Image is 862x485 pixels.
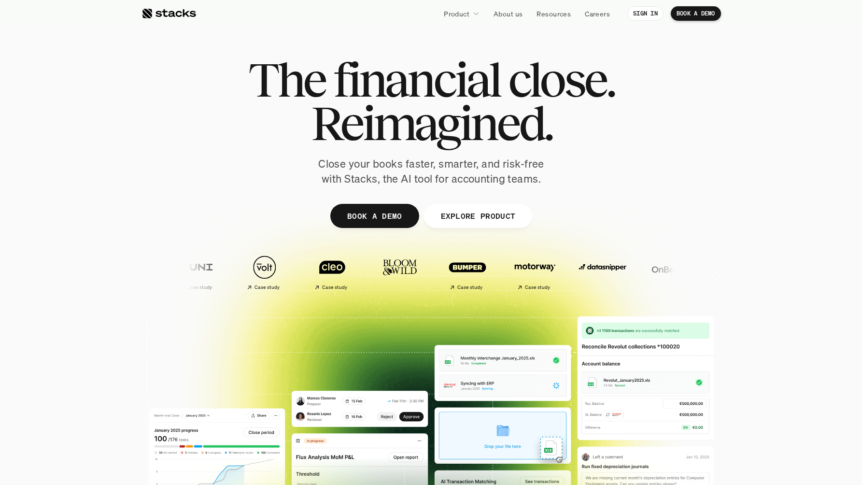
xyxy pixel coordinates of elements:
[166,250,228,294] a: Case study
[671,6,721,21] a: BOOK A DEMO
[677,10,715,17] p: BOOK A DEMO
[508,58,614,101] span: close.
[524,285,550,290] h2: Case study
[233,250,296,294] a: Case study
[424,204,532,228] a: EXPLORE PRODUCT
[440,209,515,223] p: EXPLORE PRODUCT
[531,5,577,22] a: Resources
[457,285,482,290] h2: Case study
[333,58,500,101] span: financial
[311,101,551,145] span: Reimagined.
[330,204,419,228] a: BOOK A DEMO
[488,5,528,22] a: About us
[311,157,552,186] p: Close your books faster, smarter, and risk-free with Stacks, the AI tool for accounting teams.
[494,9,523,19] p: About us
[504,250,566,294] a: Case study
[444,9,469,19] p: Product
[579,5,616,22] a: Careers
[347,209,402,223] p: BOOK A DEMO
[301,250,364,294] a: Case study
[633,10,658,17] p: SIGN IN
[248,58,325,101] span: The
[537,9,571,19] p: Resources
[436,250,499,294] a: Case study
[186,285,212,290] h2: Case study
[322,285,347,290] h2: Case study
[585,9,610,19] p: Careers
[254,285,280,290] h2: Case study
[627,6,664,21] a: SIGN IN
